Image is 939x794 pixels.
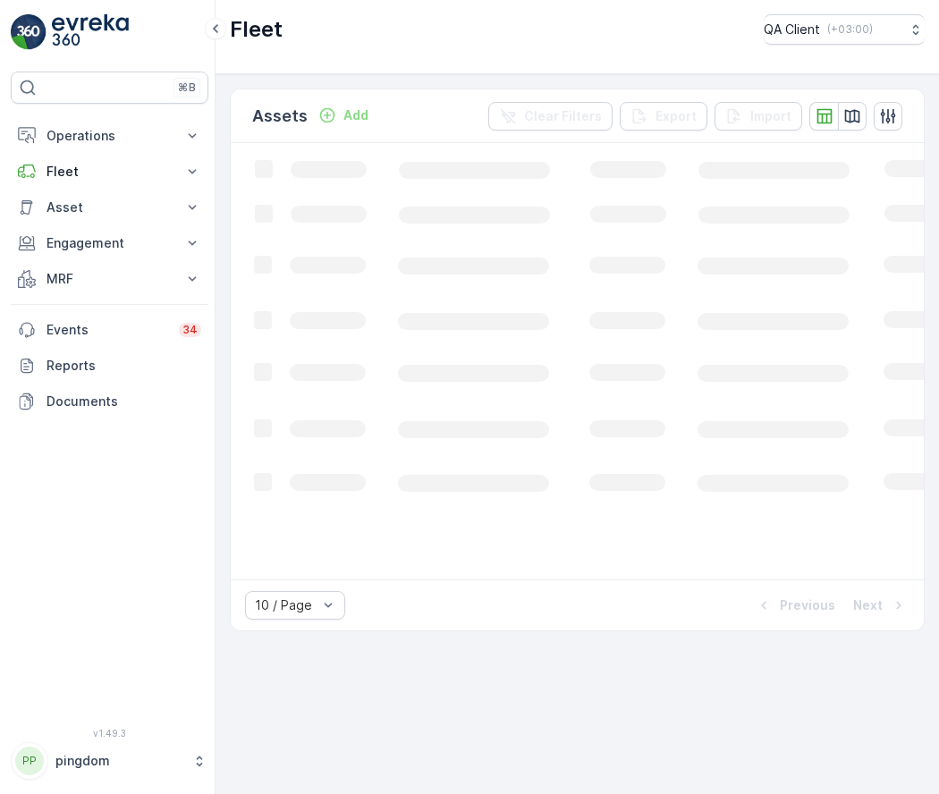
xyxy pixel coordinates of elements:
[11,348,208,384] a: Reports
[252,104,308,129] p: Assets
[55,752,183,770] p: pingdom
[620,102,707,131] button: Export
[656,107,697,125] p: Export
[851,595,909,616] button: Next
[11,190,208,225] button: Asset
[182,323,198,337] p: 34
[11,728,208,739] span: v 1.49.3
[853,596,883,614] p: Next
[764,14,925,45] button: QA Client(+03:00)
[750,107,791,125] p: Import
[230,15,283,44] p: Fleet
[524,107,602,125] p: Clear Filters
[47,198,173,216] p: Asset
[47,357,201,375] p: Reports
[764,21,820,38] p: QA Client
[11,384,208,419] a: Documents
[47,127,173,145] p: Operations
[47,234,173,252] p: Engagement
[47,163,173,181] p: Fleet
[311,105,376,126] button: Add
[11,225,208,261] button: Engagement
[753,595,837,616] button: Previous
[11,261,208,297] button: MRF
[827,22,873,37] p: ( +03:00 )
[11,154,208,190] button: Fleet
[780,596,835,614] p: Previous
[11,14,47,50] img: logo
[11,312,208,348] a: Events34
[15,747,44,775] div: PP
[52,14,129,50] img: logo_light-DOdMpM7g.png
[343,106,368,124] p: Add
[178,80,196,95] p: ⌘B
[715,102,802,131] button: Import
[47,270,173,288] p: MRF
[47,321,168,339] p: Events
[11,742,208,780] button: PPpingdom
[47,393,201,410] p: Documents
[11,118,208,154] button: Operations
[488,102,613,131] button: Clear Filters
